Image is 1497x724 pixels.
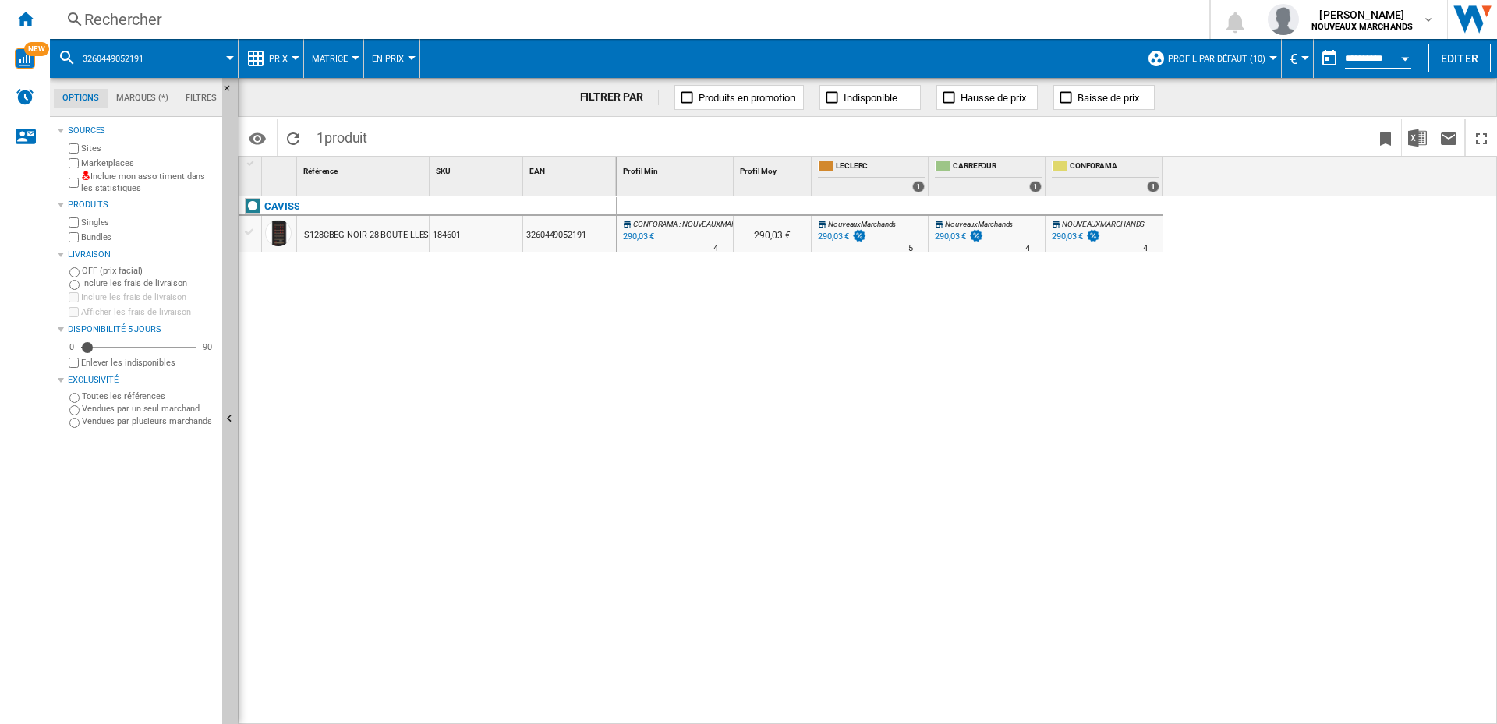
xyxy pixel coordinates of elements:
button: Prix [269,39,296,78]
input: Afficher les frais de livraison [69,307,79,317]
div: Sort None [265,157,296,181]
label: Vendues par plusieurs marchands [82,415,216,427]
div: Sources [68,125,216,137]
span: NEW [24,42,49,56]
button: Profil par défaut (10) [1168,39,1273,78]
input: Bundles [69,232,79,242]
div: 1 offers sold by CONFORAMA [1147,181,1159,192]
label: Enlever les indisponibles [81,357,216,369]
span: 1 [309,119,375,152]
label: Sites [81,143,216,154]
button: Hausse de prix [936,85,1038,110]
img: promotionV3.png [968,229,984,242]
span: SKU [436,167,451,175]
div: Délai de livraison : 5 jours [908,241,913,256]
img: promotionV3.png [851,229,867,242]
div: 290,03 € [935,231,966,242]
span: 3260449052191 [83,54,143,64]
div: CONFORAMA 1 offers sold by CONFORAMA [1049,157,1163,196]
div: Cliquez pour filtrer sur cette marque [264,197,299,216]
span: Référence [303,167,338,175]
input: Toutes les références [69,393,80,403]
span: CONFORAMA [1070,161,1159,174]
span: Profil par défaut (10) [1168,54,1265,64]
md-tab-item: Options [54,89,108,108]
button: Produits en promotion [674,85,804,110]
div: FILTRER PAR [580,90,660,105]
span: [PERSON_NAME] [1311,7,1414,23]
span: En Prix [372,54,404,64]
div: Référence Sort None [300,157,429,181]
md-tab-item: Marques (*) [108,89,177,108]
span: Baisse de prix [1078,92,1139,104]
span: NouveauxMarchands [945,220,1013,228]
span: NouveauxMarchands [828,220,896,228]
div: Profil Moy Sort None [737,157,811,181]
input: Singles [69,217,79,228]
label: Inclure mon assortiment dans les statistiques [81,171,216,195]
label: Bundles [81,231,216,243]
div: Prix [246,39,296,78]
md-tab-item: Filtres [177,89,225,108]
img: mysite-not-bg-18x18.png [81,171,90,180]
div: 290,03 € [816,229,867,245]
button: € [1290,39,1305,78]
span: Indisponible [844,92,897,104]
div: Sort None [300,157,429,181]
div: SKU Sort None [433,157,522,181]
button: En Prix [372,39,412,78]
button: Masquer [222,78,241,106]
button: 3260449052191 [83,39,159,78]
img: excel-24x24.png [1408,129,1427,147]
img: alerts-logo.svg [16,87,34,106]
button: Recharger [278,119,309,156]
div: 1 offers sold by LECLERC [912,181,925,192]
button: Matrice [312,39,356,78]
div: Délai de livraison : 4 jours [713,241,718,256]
input: Inclure les frais de livraison [69,292,79,302]
div: Délai de livraison : 4 jours [1025,241,1030,256]
div: 3260449052191 [58,39,230,78]
div: Exclusivité [68,374,216,387]
span: € [1290,51,1297,67]
button: Indisponible [819,85,921,110]
div: 290,03 € [933,229,984,245]
input: OFF (prix facial) [69,267,80,277]
div: 3260449052191 [523,216,616,252]
span: Prix [269,54,288,64]
div: Profil par défaut (10) [1147,39,1273,78]
button: md-calendar [1314,43,1345,74]
div: 290,03 € [1052,231,1083,242]
div: Sort None [433,157,522,181]
span: Hausse de prix [961,92,1026,104]
img: profile.jpg [1268,4,1299,35]
span: EAN [529,167,545,175]
div: LECLERC 1 offers sold by LECLERC [815,157,928,196]
img: promotionV3.png [1085,229,1101,242]
span: CONFORAMA [633,220,678,228]
span: NOUVEAUXMARCHANDS [1062,220,1145,228]
div: Sort None [737,157,811,181]
div: 184601 [430,216,522,252]
div: Sort None [526,157,616,181]
label: Vendues par un seul marchand [82,403,216,415]
button: Télécharger au format Excel [1402,119,1433,156]
input: Sites [69,143,79,154]
span: Profil Min [623,167,658,175]
input: Inclure les frais de livraison [69,280,80,290]
div: Profil Min Sort None [620,157,733,181]
div: Délai de livraison : 4 jours [1143,241,1148,256]
input: Inclure mon assortiment dans les statistiques [69,173,79,192]
b: NOUVEAUX MARCHANDS [1311,22,1414,32]
label: Inclure les frais de livraison [82,277,216,289]
input: Vendues par un seul marchand [69,405,80,415]
span: Profil Moy [740,167,777,175]
input: Vendues par plusieurs marchands [69,418,80,428]
div: Mise à jour : mardi 7 octobre 2025 08:05 [621,229,654,245]
span: : NOUVEAUXMARCHANDS [679,220,765,228]
img: wise-card.svg [15,48,35,69]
